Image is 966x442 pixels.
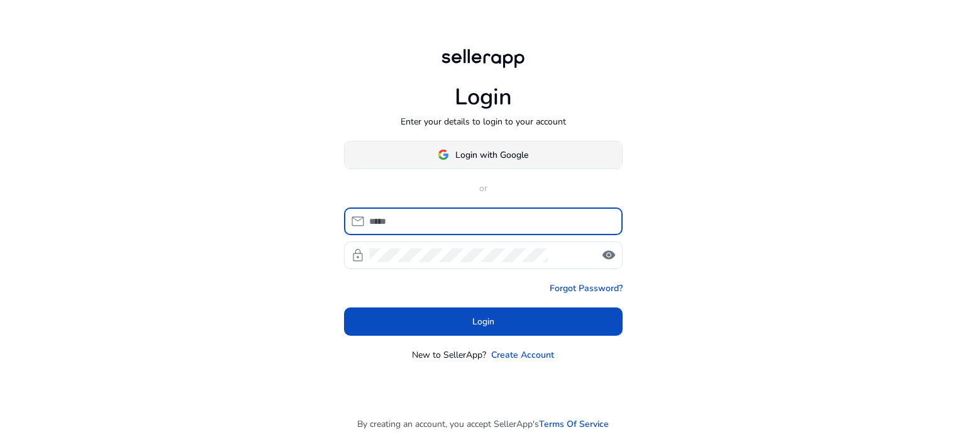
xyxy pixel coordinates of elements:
[412,348,486,362] p: New to SellerApp?
[350,214,365,229] span: mail
[601,248,616,263] span: visibility
[344,182,623,195] p: or
[455,148,528,162] span: Login with Google
[401,115,566,128] p: Enter your details to login to your account
[438,149,449,160] img: google-logo.svg
[491,348,554,362] a: Create Account
[539,417,609,431] a: Terms Of Service
[550,282,623,295] a: Forgot Password?
[472,315,494,328] span: Login
[350,248,365,263] span: lock
[455,84,512,111] h1: Login
[344,141,623,169] button: Login with Google
[344,307,623,336] button: Login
